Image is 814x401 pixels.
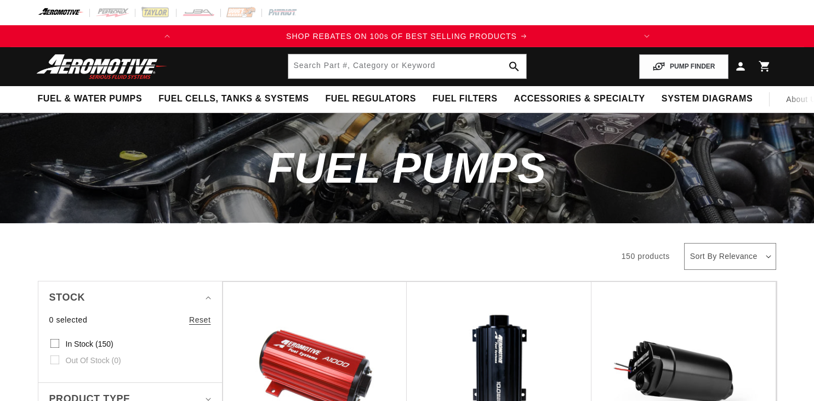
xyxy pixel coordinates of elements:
slideshow-component: Translation missing: en.sections.announcements.announcement_bar [10,25,804,47]
summary: Fuel Filters [424,86,506,112]
button: PUMP FINDER [639,54,728,79]
span: System Diagrams [662,93,753,105]
button: Translation missing: en.sections.announcements.next_announcement [636,25,658,47]
summary: Fuel & Water Pumps [30,86,151,112]
button: search button [502,54,526,78]
button: Translation missing: en.sections.announcements.previous_announcement [156,25,178,47]
span: 150 products [622,252,670,261]
div: 1 of 2 [178,30,635,42]
span: Stock [49,290,86,306]
a: Reset [189,314,211,326]
summary: Fuel Cells, Tanks & Systems [150,86,317,112]
span: Fuel Regulators [325,93,415,105]
summary: Stock (0 selected) [49,281,211,314]
input: Search by Part Number, Category or Keyword [288,54,526,78]
span: In stock (150) [66,339,113,349]
summary: Accessories & Specialty [506,86,653,112]
a: SHOP REBATES ON 100s OF BEST SELLING PRODUCTS [178,30,635,42]
span: SHOP REBATES ON 100s OF BEST SELLING PRODUCTS [286,32,517,41]
img: Aeromotive [33,54,170,80]
span: Fuel & Water Pumps [38,93,143,105]
summary: System Diagrams [653,86,761,112]
span: 0 selected [49,314,88,326]
span: Accessories & Specialty [514,93,645,105]
span: Out of stock (0) [66,355,121,365]
span: Fuel Filters [432,93,498,105]
span: Fuel Pumps [267,144,547,192]
summary: Fuel Regulators [317,86,424,112]
div: Announcement [178,30,635,42]
span: Fuel Cells, Tanks & Systems [158,93,309,105]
